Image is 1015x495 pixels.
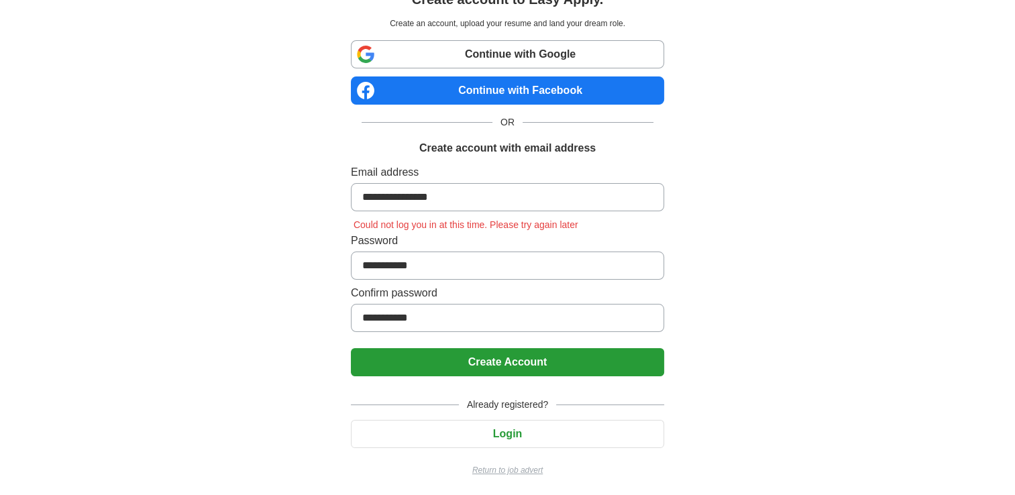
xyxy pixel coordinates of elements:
label: Password [351,233,664,249]
p: Create an account, upload your resume and land your dream role. [354,17,661,30]
span: Already registered? [459,398,556,412]
button: Login [351,420,664,448]
a: Login [351,428,664,439]
a: Continue with Google [351,40,664,68]
label: Confirm password [351,285,664,301]
button: Create Account [351,348,664,376]
span: OR [492,115,523,129]
a: Return to job advert [351,464,664,476]
span: Could not log you in at this time. Please try again later [351,219,581,230]
label: Email address [351,164,664,180]
a: Continue with Facebook [351,76,664,105]
h1: Create account with email address [419,140,596,156]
